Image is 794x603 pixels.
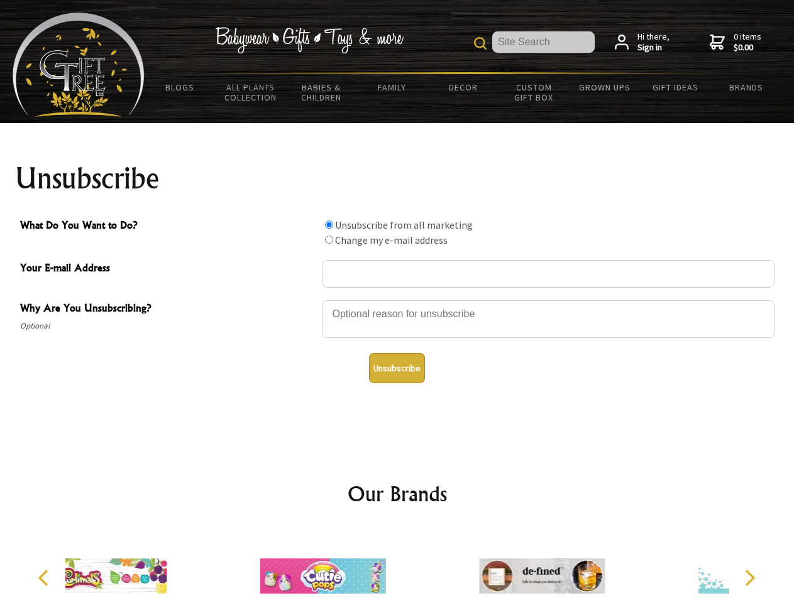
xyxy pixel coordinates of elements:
[325,236,333,244] input: What Do You Want to Do?
[335,234,448,246] label: Change my e-mail address
[145,74,216,100] a: BLOGS
[615,31,670,53] a: Hi there,Sign in
[25,479,769,509] h2: Our Brands
[499,74,570,111] a: Custom Gift Box
[734,31,761,53] span: 0 items
[20,318,316,334] span: Optional
[322,260,775,288] input: Your E-mail Address
[20,300,316,318] span: Why Are You Unsubscribing?
[637,31,670,53] span: Hi there,
[637,42,670,53] strong: Sign in
[734,42,761,53] strong: $0.00
[736,564,763,592] button: Next
[357,74,428,100] a: Family
[492,31,595,53] input: Site Search
[20,260,316,278] span: Your E-mail Address
[640,74,711,100] a: Gift Ideas
[322,300,775,338] textarea: Why Are You Unsubscribing?
[427,74,499,100] a: Decor
[15,163,780,193] h1: Unsubscribe
[474,37,487,50] img: product search
[20,217,316,236] span: What Do You Want to Do?
[286,74,357,111] a: Babies & Children
[569,74,640,100] a: Grown Ups
[711,74,782,100] a: Brands
[335,219,473,231] label: Unsubscribe from all marketing
[31,564,59,592] button: Previous
[369,353,425,383] button: Unsubscribe
[710,31,761,53] a: 0 items$0.00
[216,74,287,111] a: All Plants Collection
[13,13,145,117] img: Babyware - Gifts - Toys and more...
[325,220,333,229] input: What Do You Want to Do?
[215,27,404,53] img: Babywear - Gifts - Toys & more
